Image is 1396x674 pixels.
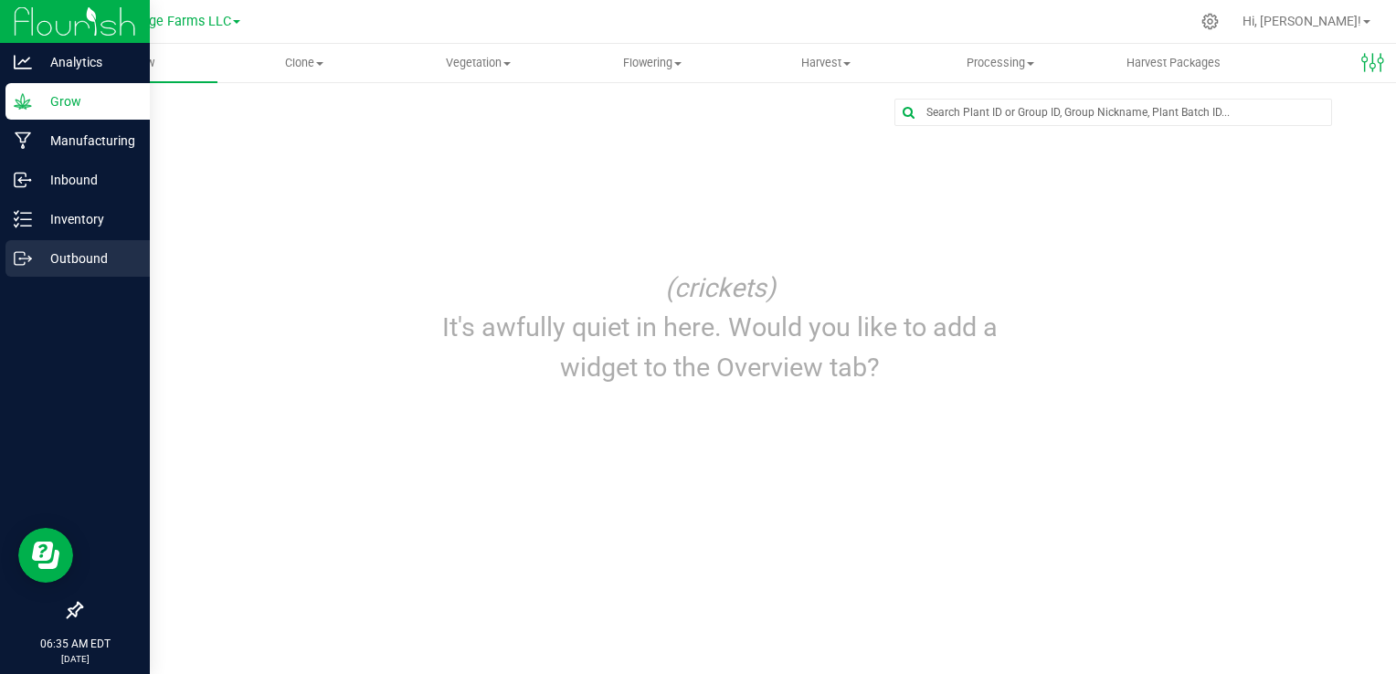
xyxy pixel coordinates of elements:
[132,14,231,29] span: Gage Farms LLC
[566,44,739,82] a: Flowering
[18,528,73,583] iframe: Resource center
[393,55,565,71] span: Vegetation
[913,44,1086,82] a: Processing
[895,100,1332,125] input: Search Plant ID or Group ID, Group Nickname, Plant Batch ID...
[217,44,391,82] a: Clone
[14,210,32,228] inline-svg: Inventory
[407,308,1033,386] p: It's awfully quiet in here. Would you like to add a widget to the Overview tab?
[32,130,142,152] p: Manufacturing
[1243,14,1361,28] span: Hi, [PERSON_NAME]!
[14,53,32,71] inline-svg: Analytics
[32,90,142,112] p: Grow
[14,171,32,189] inline-svg: Inbound
[32,51,142,73] p: Analytics
[32,169,142,191] p: Inbound
[1199,13,1221,30] div: Manage settings
[218,55,390,71] span: Clone
[14,249,32,268] inline-svg: Outbound
[32,247,142,269] p: Outbound
[1087,44,1261,82] a: Harvest Packages
[392,44,566,82] a: Vegetation
[914,55,1085,71] span: Processing
[8,636,142,652] p: 06:35 AM EDT
[665,272,776,303] i: (crickets)
[8,652,142,666] p: [DATE]
[1102,55,1245,71] span: Harvest Packages
[14,92,32,111] inline-svg: Grow
[14,132,32,150] inline-svg: Manufacturing
[740,55,912,71] span: Harvest
[739,44,913,82] a: Harvest
[32,208,142,230] p: Inventory
[566,55,738,71] span: Flowering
